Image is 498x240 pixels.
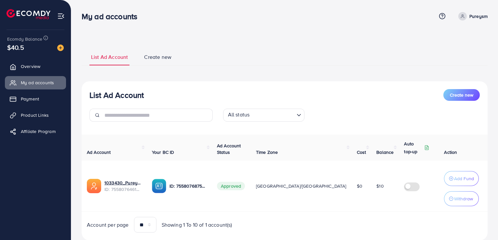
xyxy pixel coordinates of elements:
[89,90,144,100] h3: List Ad Account
[21,63,40,70] span: Overview
[217,182,245,190] span: Approved
[376,183,384,189] span: $10
[357,149,366,155] span: Cost
[5,109,66,122] a: Product Links
[104,180,141,193] div: <span class='underline'>1033430_Pureysm_1759752173750</span></br>7558076461861748744
[162,221,232,229] span: Showing 1 To 10 of 1 account(s)
[470,211,493,235] iframe: Chat
[87,179,101,193] img: ic-ads-acc.e4c84228.svg
[469,12,488,20] p: Pureysm
[227,110,251,120] span: All status
[376,149,394,155] span: Balance
[5,125,66,138] a: Affiliate Program
[87,149,111,155] span: Ad Account
[444,191,479,206] button: Withdraw
[456,12,488,20] a: Pureysm
[256,183,346,189] span: [GEOGRAPHIC_DATA]/[GEOGRAPHIC_DATA]
[104,186,141,193] span: ID: 7558076461861748744
[454,175,474,182] p: Add Fund
[5,60,66,73] a: Overview
[7,43,24,52] span: $40.5
[256,149,278,155] span: Time Zone
[91,53,128,61] span: List Ad Account
[21,79,54,86] span: My ad accounts
[144,53,171,61] span: Create new
[87,221,129,229] span: Account per page
[7,9,50,19] img: logo
[7,36,42,42] span: Ecomdy Balance
[443,89,480,101] button: Create new
[454,195,473,203] p: Withdraw
[57,12,65,20] img: menu
[450,92,473,98] span: Create new
[251,110,294,120] input: Search for option
[57,45,64,51] img: image
[82,12,142,21] h3: My ad accounts
[152,149,174,155] span: Your BC ID
[104,180,141,186] a: 1033430_Pureysm_1759752173750
[169,182,207,190] p: ID: 7558076875252318215
[21,96,39,102] span: Payment
[444,171,479,186] button: Add Fund
[444,149,457,155] span: Action
[5,76,66,89] a: My ad accounts
[223,109,304,122] div: Search for option
[217,142,241,155] span: Ad Account Status
[5,92,66,105] a: Payment
[21,128,56,135] span: Affiliate Program
[152,179,166,193] img: ic-ba-acc.ded83a64.svg
[404,140,423,155] p: Auto top-up
[21,112,49,118] span: Product Links
[357,183,362,189] span: $0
